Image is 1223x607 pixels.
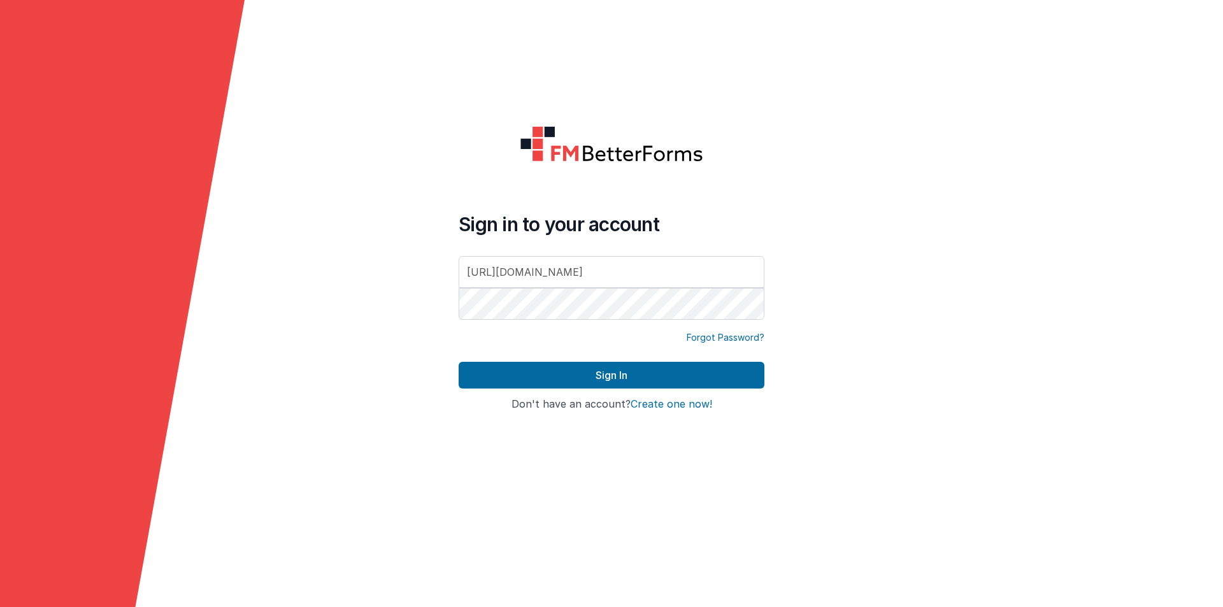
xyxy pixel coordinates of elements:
h4: Don't have an account? [459,399,764,410]
button: Create one now! [631,399,712,410]
a: Forgot Password? [687,331,764,344]
button: Sign In [459,362,764,389]
h4: Sign in to your account [459,213,764,236]
input: Email Address [459,256,764,288]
